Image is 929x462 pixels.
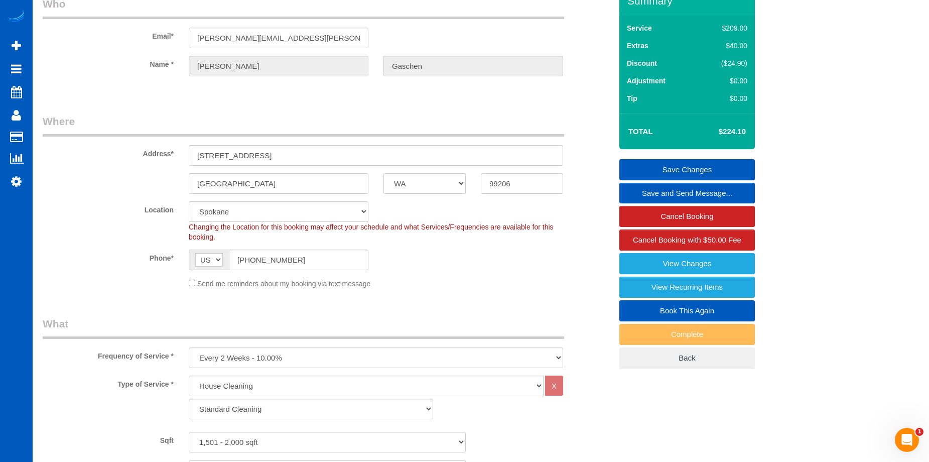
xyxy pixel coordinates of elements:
[619,159,755,180] a: Save Changes
[619,348,755,369] a: Back
[35,145,181,159] label: Address*
[619,277,755,298] a: View Recurring Items
[619,253,755,274] a: View Changes
[43,316,564,339] legend: What
[383,56,563,76] input: Last Name*
[633,236,741,244] span: Cancel Booking with $50.00 Fee
[189,223,554,241] span: Changing the Location for this booking may affect your schedule and what Services/Frequencies are...
[189,173,368,194] input: City*
[627,93,637,103] label: Tip
[700,93,747,103] div: $0.00
[689,128,746,136] h4: $224.10
[619,183,755,204] a: Save and Send Message...
[700,58,747,68] div: ($24.90)
[619,206,755,227] a: Cancel Booking
[35,201,181,215] label: Location
[619,300,755,321] a: Book This Again
[619,229,755,251] a: Cancel Booking with $50.00 Fee
[627,23,652,33] label: Service
[6,10,26,24] img: Automaid Logo
[35,250,181,263] label: Phone*
[189,28,368,48] input: Email*
[189,56,368,76] input: First Name*
[627,76,666,86] label: Adjustment
[627,41,648,51] label: Extras
[35,376,181,389] label: Type of Service *
[628,127,653,136] strong: Total
[481,173,563,194] input: Zip Code*
[700,41,747,51] div: $40.00
[43,114,564,137] legend: Where
[627,58,657,68] label: Discount
[35,56,181,69] label: Name *
[700,76,747,86] div: $0.00
[229,250,368,270] input: Phone*
[700,23,747,33] div: $209.00
[197,280,371,288] span: Send me reminders about my booking via text message
[915,428,923,436] span: 1
[895,428,919,452] iframe: Intercom live chat
[35,28,181,41] label: Email*
[35,348,181,361] label: Frequency of Service *
[35,432,181,445] label: Sqft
